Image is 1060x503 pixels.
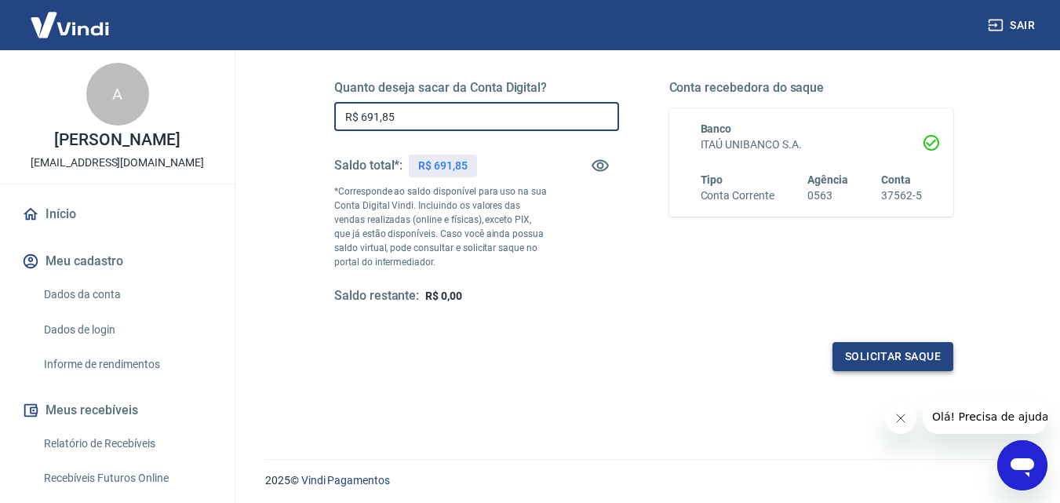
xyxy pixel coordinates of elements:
[418,158,468,174] p: R$ 691,85
[701,188,774,204] h6: Conta Corrente
[997,440,1047,490] iframe: Botão para abrir a janela de mensagens
[19,393,216,428] button: Meus recebíveis
[807,188,848,204] h6: 0563
[38,348,216,381] a: Informe de rendimentos
[31,155,204,171] p: [EMAIL_ADDRESS][DOMAIN_NAME]
[334,184,548,269] p: *Corresponde ao saldo disponível para uso na sua Conta Digital Vindi. Incluindo os valores das ve...
[9,11,132,24] span: Olá! Precisa de ajuda?
[19,244,216,279] button: Meu cadastro
[425,290,462,302] span: R$ 0,00
[38,279,216,311] a: Dados da conta
[885,403,916,434] iframe: Fechar mensagem
[334,288,419,304] h5: Saldo restante:
[832,342,953,371] button: Solicitar saque
[265,472,1022,489] p: 2025 ©
[86,63,149,126] div: A
[701,122,732,135] span: Banco
[701,137,923,153] h6: ITAÚ UNIBANCO S.A.
[38,314,216,346] a: Dados de login
[701,173,723,186] span: Tipo
[881,173,911,186] span: Conta
[334,80,619,96] h5: Quanto deseja sacar da Conta Digital?
[985,11,1041,40] button: Sair
[301,474,390,487] a: Vindi Pagamentos
[19,1,121,49] img: Vindi
[19,197,216,231] a: Início
[334,158,403,173] h5: Saldo total*:
[38,428,216,460] a: Relatório de Recebíveis
[54,132,180,148] p: [PERSON_NAME]
[923,399,1047,434] iframe: Mensagem da empresa
[881,188,922,204] h6: 37562-5
[669,80,954,96] h5: Conta recebedora do saque
[807,173,848,186] span: Agência
[38,462,216,494] a: Recebíveis Futuros Online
